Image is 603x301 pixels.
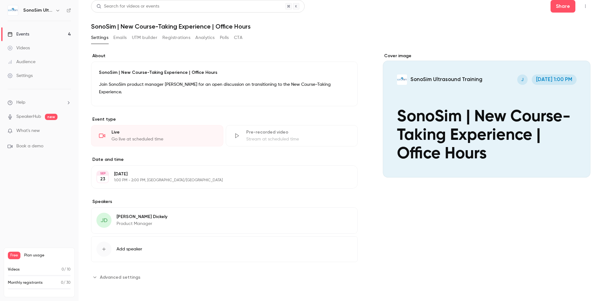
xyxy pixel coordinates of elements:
p: / 10 [62,267,71,272]
div: Audience [8,59,35,65]
div: Videos [8,45,30,51]
div: Pre-recorded video [246,129,350,135]
section: Advanced settings [91,272,358,282]
span: Help [16,99,25,106]
div: SEP [97,171,108,176]
h1: SonoSim | New Course-Taking Experience | Office Hours [91,23,590,30]
button: Registrations [162,33,190,43]
button: UTM builder [132,33,157,43]
section: Cover image [383,53,590,178]
label: Speakers [91,199,358,205]
button: CTA [234,33,242,43]
div: Stream at scheduled time [246,136,350,142]
p: Event type [91,116,358,123]
button: Polls [220,33,229,43]
button: Settings [91,33,108,43]
p: Join SonoSim product manager [PERSON_NAME] for an open discussion on transitioning to the New Cou... [99,81,350,96]
p: 1:00 PM - 2:00 PM, [GEOGRAPHIC_DATA]/[GEOGRAPHIC_DATA] [114,178,324,183]
button: Advanced settings [91,272,144,282]
p: [DATE] [114,171,324,177]
label: Cover image [383,53,590,59]
div: Search for videos or events [96,3,159,10]
iframe: Noticeable Trigger [63,128,71,134]
li: help-dropdown-opener [8,99,71,106]
span: Plan usage [24,253,71,258]
div: Events [8,31,29,37]
p: [PERSON_NAME] Dickely [117,214,167,220]
span: Book a demo [16,143,43,150]
span: 0 [61,281,63,285]
span: 0 [62,268,64,271]
h6: SonoSim Ultrasound Training [23,7,53,14]
span: new [45,114,57,120]
div: JD[PERSON_NAME] DickelyProduct Manager [91,207,358,234]
label: Date and time [91,156,358,163]
div: Settings [8,73,33,79]
span: What's new [16,128,40,134]
img: SonoSim Ultrasound Training [8,5,18,15]
div: LiveGo live at scheduled time [91,125,223,146]
p: 23 [100,176,105,182]
button: Emails [113,33,127,43]
div: Pre-recorded videoStream at scheduled time [226,125,358,146]
span: Free [8,252,20,259]
p: SonoSim | New Course-Taking Experience | Office Hours [99,69,350,76]
a: SpeakerHub [16,113,41,120]
span: Add speaker [117,246,142,252]
p: Monthly registrants [8,280,43,286]
button: Analytics [195,33,215,43]
div: Go live at scheduled time [111,136,215,142]
div: Live [111,129,215,135]
p: / 30 [61,280,71,286]
span: Advanced settings [100,274,140,281]
p: Product Manager [117,221,167,227]
span: JD [100,216,108,225]
label: About [91,53,358,59]
p: Videos [8,267,20,272]
button: Add speaker [91,236,358,262]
